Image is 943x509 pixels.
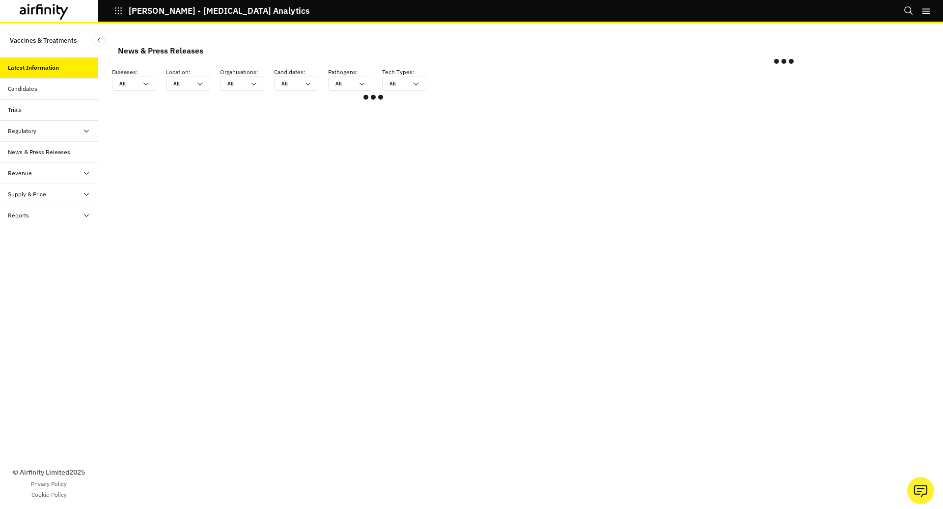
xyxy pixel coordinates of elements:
[8,211,29,220] div: Reports
[10,31,77,50] p: Vaccines & Treatments
[118,43,203,58] div: News & Press Releases
[274,68,328,77] p: Candidates :
[907,477,934,504] button: Ask our analysts
[112,68,166,77] p: Diseases :
[114,2,309,19] button: [PERSON_NAME] - [MEDICAL_DATA] Analytics
[8,63,59,72] div: Latest Information
[220,68,274,77] p: Organisations :
[8,106,22,114] div: Trials
[904,2,914,19] button: Search
[8,148,70,157] div: News & Press Releases
[328,68,382,77] p: Pathogens :
[129,6,309,15] p: [PERSON_NAME] - [MEDICAL_DATA] Analytics
[31,490,67,499] a: Cookie Policy
[8,190,46,199] div: Supply & Price
[8,84,37,93] div: Candidates
[382,68,436,77] p: Tech Types :
[8,127,36,135] div: Regulatory
[13,467,85,478] p: © Airfinity Limited 2025
[166,68,220,77] p: Location :
[8,169,32,178] div: Revenue
[31,480,67,488] a: Privacy Policy
[92,34,105,47] button: Close Sidebar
